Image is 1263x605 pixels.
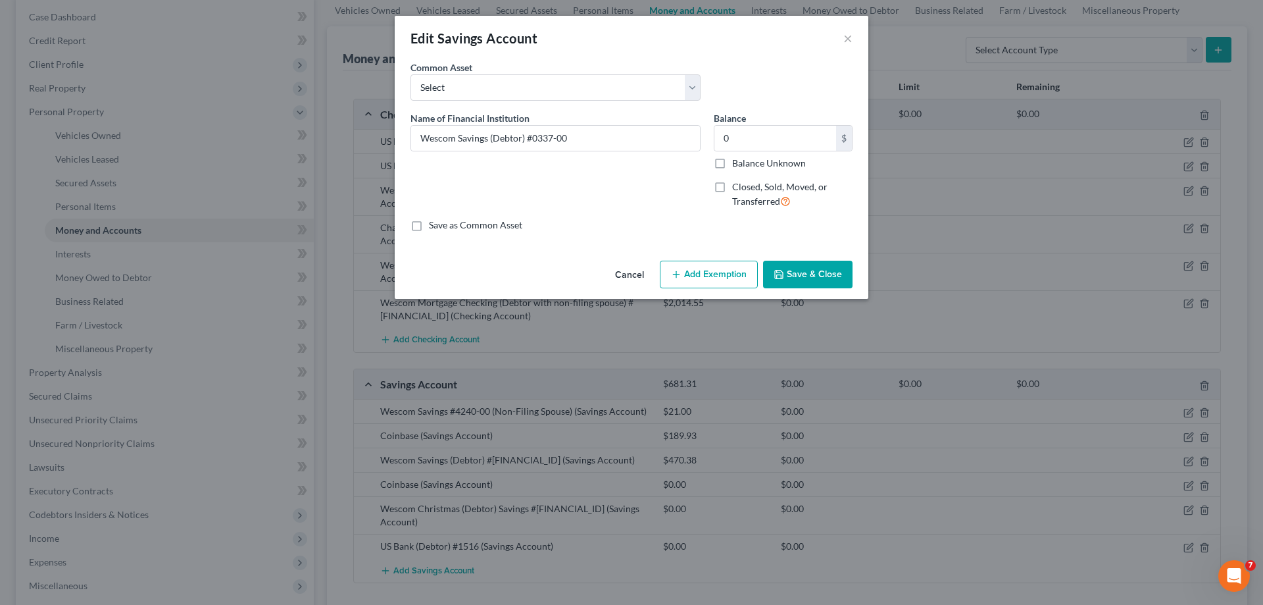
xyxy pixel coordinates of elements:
[410,29,537,47] div: Edit Savings Account
[410,61,472,74] label: Common Asset
[732,157,806,170] label: Balance Unknown
[836,126,852,151] div: $
[605,262,655,288] button: Cancel
[411,126,700,151] input: Enter name...
[660,261,758,288] button: Add Exemption
[410,113,530,124] span: Name of Financial Institution
[714,126,836,151] input: 0.00
[732,181,828,207] span: Closed, Sold, Moved, or Transferred
[714,111,746,125] label: Balance
[1245,560,1256,571] span: 7
[763,261,853,288] button: Save & Close
[1218,560,1250,592] iframe: Intercom live chat
[843,30,853,46] button: ×
[429,219,522,232] label: Save as Common Asset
